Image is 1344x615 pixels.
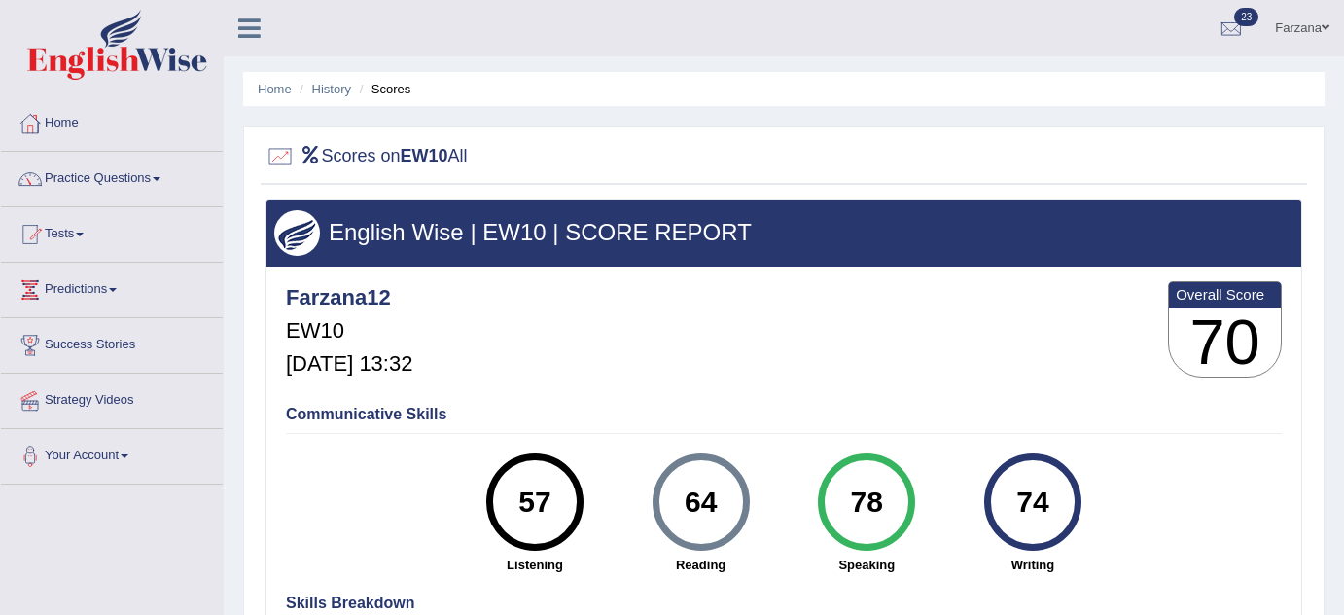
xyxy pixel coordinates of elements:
a: Tests [1,207,223,256]
a: Home [1,96,223,145]
a: Predictions [1,263,223,311]
strong: Speaking [794,556,940,574]
h5: EW10 [286,319,412,343]
b: EW10 [401,146,448,165]
a: Your Account [1,429,223,478]
h3: English Wise | EW10 | SCORE REPORT [274,220,1293,245]
span: 23 [1234,8,1258,26]
div: 57 [499,461,570,543]
b: Overall Score [1176,286,1274,303]
div: 64 [665,461,736,543]
div: 74 [997,461,1068,543]
img: wings.png [274,210,320,256]
a: History [312,82,351,96]
a: Practice Questions [1,152,223,200]
h2: Scores on All [265,142,468,171]
a: Home [258,82,292,96]
h4: Farzana12 [286,286,412,309]
h5: [DATE] 13:32 [286,352,412,376]
strong: Reading [627,556,774,574]
strong: Listening [462,556,609,574]
h3: 70 [1169,307,1281,378]
h4: Skills Breakdown [286,595,1282,612]
a: Strategy Videos [1,374,223,422]
strong: Writing [960,556,1107,574]
div: 78 [831,461,902,543]
a: Success Stories [1,318,223,367]
li: Scores [355,80,411,98]
h4: Communicative Skills [286,406,1282,423]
